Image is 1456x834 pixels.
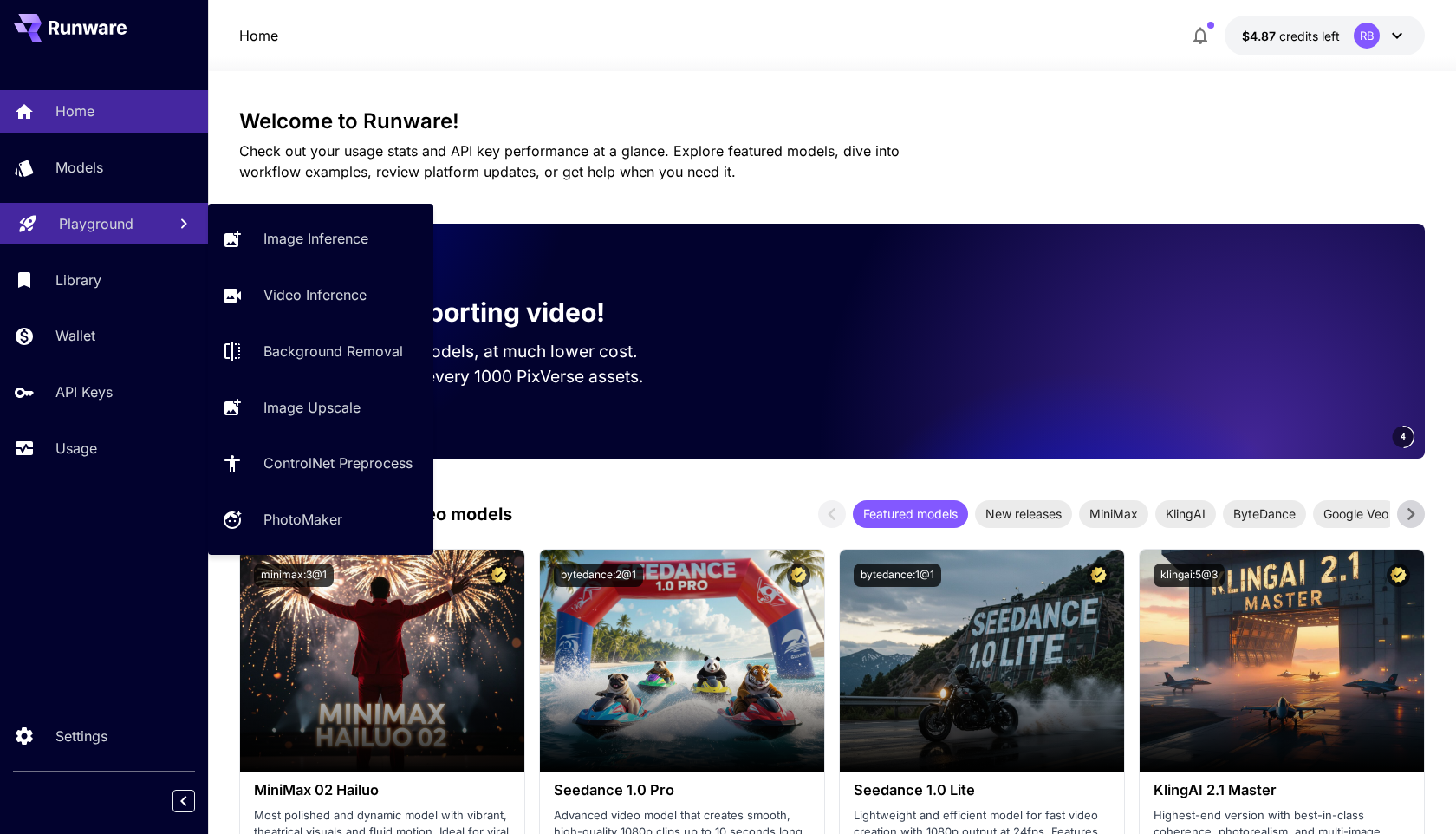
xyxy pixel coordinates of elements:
[239,109,1425,134] h3: Welcome to Runware!
[208,274,433,316] a: Video Inference
[263,397,361,418] p: Image Upscale
[240,550,524,772] img: alt
[263,228,368,249] p: Image Inference
[854,564,941,587] button: bytedance:1@1
[263,341,403,362] p: Background Removal
[208,330,433,373] a: Background Removal
[239,25,278,46] p: Home
[1154,564,1225,587] button: klingai:5@3
[315,293,605,332] p: Now supporting video!
[1079,505,1148,523] span: MiniMax
[1225,16,1425,55] button: $4.86954
[55,381,113,402] p: API Keys
[263,509,342,530] p: PhotoMaker
[487,564,510,587] button: Certified Model – Vetted for best performance and includes a commercial license.
[55,157,103,178] p: Models
[55,270,101,290] p: Library
[254,564,334,587] button: minimax:3@1
[1313,505,1399,523] span: Google Veo
[208,442,433,485] a: ControlNet Preprocess
[267,339,671,364] p: Run the best video models, at much lower cost.
[540,550,824,772] img: alt
[1354,23,1380,49] div: RB
[172,790,195,812] button: Collapse sidebar
[853,505,968,523] span: Featured models
[1140,550,1424,772] img: alt
[239,25,278,46] nav: breadcrumb
[55,438,97,459] p: Usage
[1242,27,1340,45] div: $4.86954
[59,213,133,234] p: Playground
[840,550,1124,772] img: alt
[208,498,433,541] a: PhotoMaker
[208,218,433,260] a: Image Inference
[55,325,95,346] p: Wallet
[554,564,643,587] button: bytedance:2@1
[1279,29,1340,43] span: credits left
[254,782,510,798] h3: MiniMax 02 Hailuo
[208,386,433,428] a: Image Upscale
[854,782,1110,798] h3: Seedance 1.0 Lite
[185,785,208,817] div: Collapse sidebar
[554,782,810,798] h3: Seedance 1.0 Pro
[1154,782,1410,798] h3: KlingAI 2.1 Master
[55,726,107,746] p: Settings
[263,284,367,305] p: Video Inference
[1223,505,1306,523] span: ByteDance
[239,142,900,180] span: Check out your usage stats and API key performance at a glance. Explore featured models, dive int...
[1401,430,1406,443] span: 4
[1387,564,1410,587] button: Certified Model – Vetted for best performance and includes a commercial license.
[975,505,1072,523] span: New releases
[263,453,413,473] p: ControlNet Preprocess
[1155,505,1216,523] span: KlingAI
[55,101,94,121] p: Home
[1087,564,1110,587] button: Certified Model – Vetted for best performance and includes a commercial license.
[267,364,671,389] p: Save up to $500 for every 1000 PixVerse assets.
[1242,29,1279,43] span: $4.87
[787,564,810,587] button: Certified Model – Vetted for best performance and includes a commercial license.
